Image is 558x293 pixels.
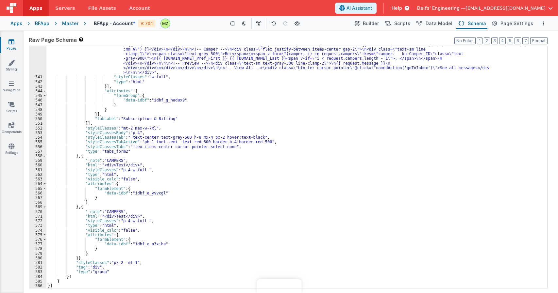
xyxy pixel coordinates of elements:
[29,177,46,181] div: 563
[29,84,46,89] div: 543
[29,205,46,209] div: 569
[417,5,465,11] span: Delfs' Engineering —
[522,37,529,44] button: 7
[29,112,46,116] div: 549
[465,5,546,11] span: [EMAIL_ADDRESS][DOMAIN_NAME]
[88,5,116,11] span: File Assets
[484,37,490,44] button: 2
[335,3,377,14] button: AI Assistant
[29,256,46,260] div: 580
[29,168,46,172] div: 561
[29,191,46,195] div: 566
[499,37,506,44] button: 4
[29,126,46,131] div: 552
[468,20,486,27] span: Schema
[257,279,301,293] iframe: Marker.io feedback button
[29,98,46,102] div: 546
[477,37,482,44] button: 1
[94,21,133,26] h4: BFApp - Account
[29,279,46,284] div: 585
[29,209,46,214] div: 570
[29,158,46,163] div: 559
[29,89,46,93] div: 544
[530,37,548,44] button: Format
[29,80,46,84] div: 542
[490,18,534,29] button: Page Settings
[507,37,513,44] button: 5
[29,219,46,223] div: 572
[29,116,46,121] div: 550
[29,172,46,177] div: 562
[417,5,553,11] button: Delfs' Engineering — [EMAIL_ADDRESS][DOMAIN_NAME]
[414,18,454,29] button: Data Model
[29,223,46,228] div: 573
[29,5,42,11] span: Apps
[10,20,22,27] div: Apps
[35,20,49,27] div: BFApp
[29,237,46,242] div: 576
[29,200,46,205] div: 568
[392,5,402,11] span: Help
[29,107,46,112] div: 548
[29,265,46,270] div: 582
[55,5,75,11] span: Servers
[540,20,548,27] button: Options
[29,284,46,288] div: 586
[29,75,46,79] div: 541
[500,20,533,27] span: Page Settings
[29,135,46,140] div: 554
[29,131,46,135] div: 553
[29,121,46,126] div: 551
[352,18,380,29] button: Builder
[454,37,476,44] button: No Folds
[456,18,487,29] button: Schema
[29,251,46,256] div: 579
[29,233,46,237] div: 575
[363,20,379,27] span: Builder
[29,186,46,191] div: 565
[383,18,412,29] button: Scripts
[29,270,46,274] div: 583
[29,163,46,167] div: 560
[29,260,46,265] div: 581
[491,37,498,44] button: 3
[29,274,46,279] div: 584
[62,20,78,27] div: Master
[29,246,46,251] div: 578
[29,214,46,219] div: 571
[426,20,452,27] span: Data Model
[347,5,372,11] span: AI Assistant
[29,228,46,233] div: 574
[29,103,46,107] div: 547
[29,149,46,154] div: 557
[29,154,46,158] div: 558
[29,145,46,149] div: 556
[29,195,46,200] div: 567
[138,20,155,27] div: V: 70.1
[29,93,46,98] div: 545
[161,19,170,28] img: 095be3719ea6209dc2162ba73c069c80
[29,36,77,44] span: Raw Page Schema
[515,37,521,44] button: 6
[29,242,46,246] div: 577
[29,140,46,144] div: 555
[29,181,46,186] div: 564
[394,20,410,27] span: Scripts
